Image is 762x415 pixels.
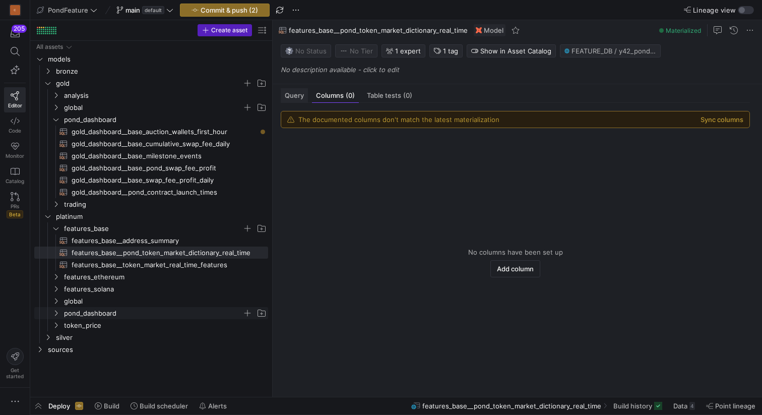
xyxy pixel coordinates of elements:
img: No status [285,47,293,55]
span: Catalog [6,178,24,184]
span: No columns have been set up [468,248,563,256]
button: maindefault [114,4,176,17]
span: No Tier [340,47,373,55]
a: gold_dashboard__base_cumulative_swap_fee_daily​​​​​​​​​​ [34,138,268,150]
span: analysis [64,90,267,101]
a: Editor [4,87,26,112]
span: Editor [8,102,22,108]
span: Code [9,128,21,134]
button: 1 expert [382,44,425,57]
a: features_base__address_summary​​​​​​​​​​ [34,234,268,247]
div: C [10,5,20,15]
button: Commit & push (2) [180,4,270,17]
span: 1 tag [443,47,458,55]
button: Data4 [669,397,700,414]
span: Get started [6,367,24,379]
span: pond_dashboard [64,114,267,126]
a: C [4,2,26,19]
div: Press SPACE to select this row. [34,247,268,259]
a: gold_dashboard__base_pond_swap_fee_profit​​​​​​​​​​ [34,162,268,174]
span: bronze [56,66,267,77]
div: Press SPACE to select this row. [34,89,268,101]
span: gold [56,78,242,89]
a: gold_dashboard__pond_contract_launch_times​​​​​​​​​​ [34,186,268,198]
span: gold_dashboard__base_milestone_events​​​​​​​​​​ [72,150,257,162]
button: Build scheduler [126,397,193,414]
span: features_base__pond_token_market_dictionary_real_time​​​​​​​​​​ [72,247,257,259]
p: No description available - click to edit [281,66,758,74]
div: Press SPACE to select this row. [34,210,268,222]
span: sources [48,344,267,355]
div: All assets [36,43,63,50]
span: Data [673,402,687,410]
span: Lineage view [693,6,736,14]
span: Show in Asset Catalog [480,47,551,55]
div: Press SPACE to select this row. [34,53,268,65]
button: No tierNo Tier [335,44,377,57]
img: No tier [340,47,348,55]
span: features_base__pond_token_market_dictionary_real_time [289,26,468,34]
div: Press SPACE to select this row. [34,186,268,198]
span: gold_dashboard__base_pond_swap_fee_profit​​​​​​​​​​ [72,162,257,174]
span: Build [104,402,119,410]
a: PRsBeta [4,188,26,222]
span: global [64,295,267,307]
a: gold_dashboard__base_milestone_events​​​​​​​​​​ [34,150,268,162]
div: Press SPACE to select this row. [34,162,268,174]
div: Press SPACE to select this row. [34,126,268,138]
div: Press SPACE to select this row. [34,271,268,283]
div: Press SPACE to select this row. [34,295,268,307]
div: Press SPACE to select this row. [34,331,268,343]
span: features_base [64,223,242,234]
span: main [125,6,140,14]
span: features_base__token_market_real_time_features​​​​​​​​​​ [72,259,257,271]
span: Build history [613,402,652,410]
button: Build history [609,397,667,414]
span: features_ethereum [64,271,267,283]
span: (0) [346,92,355,99]
span: Table tests [367,92,412,99]
div: Press SPACE to select this row. [34,174,268,186]
span: gold_dashboard__base_cumulative_swap_fee_daily​​​​​​​​​​ [72,138,257,150]
div: Press SPACE to select this row. [34,343,268,355]
span: platinum [56,211,267,222]
button: Add column [490,260,540,277]
span: 1 expert [395,47,421,55]
button: Point lineage [702,397,760,414]
span: Build scheduler [140,402,188,410]
button: Alerts [195,397,231,414]
span: (0) [403,92,412,99]
span: gold_dashboard__base_swap_fee_profit_daily​​​​​​​​​​ [72,174,257,186]
button: 1 tag [429,44,463,57]
span: Query [285,92,304,99]
div: Press SPACE to select this row. [34,283,268,295]
span: gold_dashboard__base_auction_wallets_first_hour​​​​​​​​​​ [72,126,257,138]
span: Commit & push (2) [201,6,258,14]
span: token_price [64,320,267,331]
span: PRs [11,203,19,209]
div: Press SPACE to select this row. [34,113,268,126]
img: undefined [476,27,482,33]
span: Alerts [208,402,227,410]
div: Press SPACE to select this row. [34,138,268,150]
span: gold_dashboard__pond_contract_launch_times​​​​​​​​​​ [72,187,257,198]
span: models [48,53,267,65]
div: Press SPACE to select this row. [34,41,268,53]
div: Press SPACE to select this row. [34,259,268,271]
div: Press SPACE to select this row. [34,198,268,210]
span: Add column [497,265,534,273]
a: gold_dashboard__base_swap_fee_profit_daily​​​​​​​​​​ [34,174,268,186]
div: Press SPACE to select this row. [34,101,268,113]
span: trading [64,199,267,210]
span: features_base__pond_token_market_dictionary_real_time [422,402,601,410]
div: 205 [12,25,27,33]
span: features_solana [64,283,267,295]
button: Create asset [198,24,252,36]
a: features_base__token_market_real_time_features​​​​​​​​​​ [34,259,268,271]
a: Code [4,112,26,138]
button: 205 [4,24,26,42]
div: Press SPACE to select this row. [34,77,268,89]
span: Deploy [48,402,70,410]
div: 4 [689,402,695,410]
span: Columns [316,92,355,99]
